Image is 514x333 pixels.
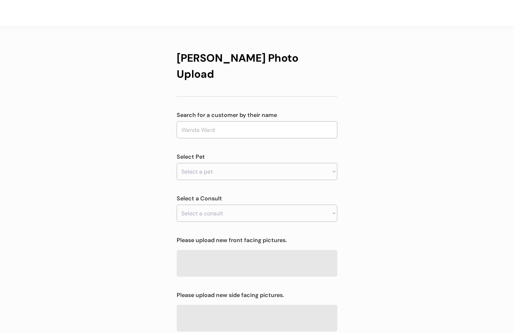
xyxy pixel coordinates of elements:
div: Select a Consult [177,194,337,203]
div: Please upload new front facing pictures. [177,236,337,245]
div: Search for a customer by their name [177,111,337,119]
div: Please upload new side facing pictures. [177,291,337,299]
div: Select Pet [177,153,337,161]
input: Wanda Ward [177,121,337,138]
div: [PERSON_NAME] Photo Upload [177,50,337,82]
